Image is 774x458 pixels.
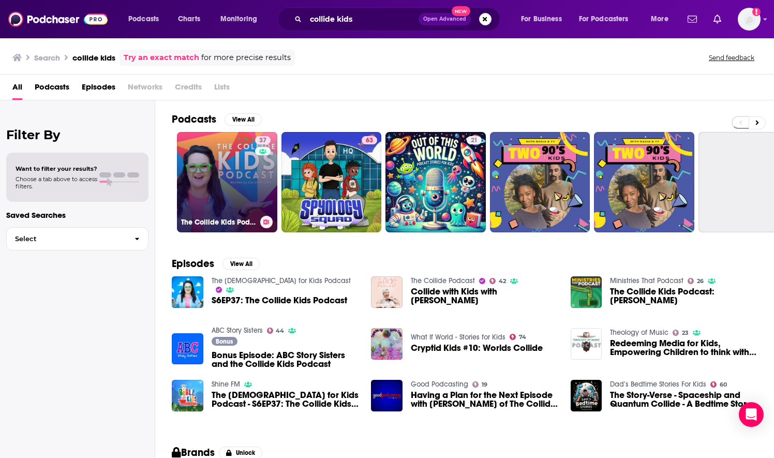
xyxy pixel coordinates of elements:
button: open menu [121,11,172,27]
button: View All [225,113,262,126]
a: EpisodesView All [172,257,260,270]
span: For Business [521,12,562,26]
a: 23 [673,330,689,336]
button: open menu [514,11,575,27]
a: Redeeming Media for Kids, Empowering Children to think with Impact, & Ministry Burnout feat. Chri... [610,339,757,357]
a: 63 [362,136,377,144]
a: 26 [688,278,704,284]
span: Logged in as nwierenga [738,8,761,31]
a: S6EP37: The Collide Kids Podcast [212,296,347,305]
img: Podchaser - Follow, Share and Rate Podcasts [8,9,108,29]
svg: Add a profile image [752,8,761,16]
span: 44 [276,329,284,333]
span: 37 [259,136,266,146]
span: 19 [482,382,487,387]
span: The Collide Kids Podcast: [PERSON_NAME] [610,287,757,305]
h2: Episodes [172,257,214,270]
a: 21 [385,132,486,232]
button: open menu [213,11,271,27]
div: Open Intercom Messenger [739,402,764,427]
a: Try an exact match [124,52,199,64]
a: All [12,79,22,100]
a: The Story-Verse - Spaceship and Quantum Collide - A Bedtime Story for Kids [571,380,602,411]
span: Networks [128,79,162,100]
span: 42 [499,279,506,284]
span: Want to filter your results? [16,165,97,172]
img: The Bible for Kids Podcast - S6EP37: The Collide Kids Podcast [172,380,203,411]
a: Episodes [82,79,115,100]
button: View All [222,258,260,270]
a: S6EP37: The Collide Kids Podcast [172,276,203,308]
button: Show profile menu [738,8,761,31]
a: Collide with Kids with Christen Clark [411,287,558,305]
input: Search podcasts, credits, & more... [306,11,419,27]
a: 74 [510,334,526,340]
span: 60 [720,382,727,387]
a: Theology of Music [610,328,668,337]
a: 19 [472,381,487,388]
a: Show notifications dropdown [683,10,701,28]
span: Lists [214,79,230,100]
a: The Bible for Kids Podcast [212,276,351,285]
a: The Collide Kids Podcast: Christen Clark [610,287,757,305]
a: Good Podcasting [411,380,468,389]
button: Select [6,227,148,250]
a: 60 [710,381,727,388]
button: open menu [644,11,681,27]
span: Podcasts [35,79,69,100]
span: 21 [471,136,478,146]
button: open menu [572,11,644,27]
span: 63 [366,136,373,146]
a: What If World - Stories for Kids [411,333,505,342]
a: The Bible for Kids Podcast - S6EP37: The Collide Kids Podcast [212,391,359,408]
a: The Collide Podcast [411,276,475,285]
span: Podcasts [128,12,159,26]
a: Ministries That Podcast [610,276,683,285]
a: 21 [467,136,482,144]
span: Collide with Kids with [PERSON_NAME] [411,287,558,305]
a: Shine FM [212,380,240,389]
h2: Podcasts [172,113,216,126]
span: Select [7,235,126,242]
img: The Collide Kids Podcast: Christen Clark [571,276,602,308]
a: The Story-Verse - Spaceship and Quantum Collide - A Bedtime Story for Kids [610,391,757,408]
span: Choose a tab above to access filters. [16,175,97,190]
p: Saved Searches [6,210,148,220]
span: Monitoring [220,12,257,26]
a: ABC Story Sisters [212,326,263,335]
img: Redeeming Media for Kids, Empowering Children to think with Impact, & Ministry Burnout feat. Chri... [571,328,602,360]
a: Show notifications dropdown [709,10,725,28]
div: Search podcasts, credits, & more... [287,7,510,31]
a: Having a Plan for the Next Episode with Christen Clark of The Collide Kids Podcast [411,391,558,408]
h3: collide kids [72,53,115,63]
button: Open AdvancedNew [419,13,471,25]
h3: Search [34,53,60,63]
img: Collide with Kids with Christen Clark [371,276,403,308]
a: Bonus Episode: ABC Story Sisters and the Collide Kids Podcast [212,351,359,368]
span: Redeeming Media for Kids, Empowering Children to think with Impact, & Ministry Burnout feat. [PER... [610,339,757,357]
a: 37 [255,136,271,144]
span: Having a Plan for the Next Episode with [PERSON_NAME] of The Collide Kids Podcast [411,391,558,408]
a: Cryptid Kids #10: Worlds Collide [371,328,403,360]
button: Send feedback [706,53,757,62]
span: Bonus [216,338,233,345]
h2: Filter By [6,127,148,142]
a: Having a Plan for the Next Episode with Christen Clark of The Collide Kids Podcast [371,380,403,411]
a: Dad’s Bedtime Stories For Kids [610,380,706,389]
a: Cryptid Kids #10: Worlds Collide [411,344,543,352]
span: New [452,6,470,16]
a: 44 [267,328,285,334]
span: 26 [697,279,704,284]
span: 23 [682,331,689,335]
span: 74 [519,335,526,339]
